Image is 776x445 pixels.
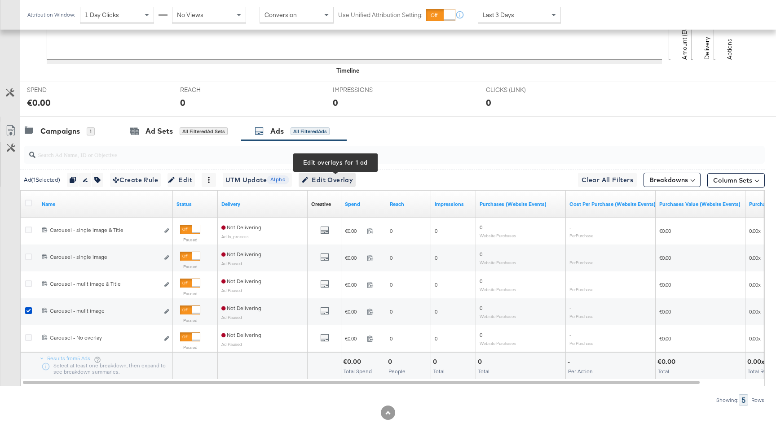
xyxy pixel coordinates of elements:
div: 0.00x [747,358,767,366]
div: 0 [388,358,395,366]
div: 5 [739,394,748,406]
div: 1 [87,127,95,135]
span: 0 [480,305,482,311]
span: 0 [390,281,392,288]
a: Shows the current state of your Ad. [176,201,214,208]
div: 0 [433,358,440,366]
span: - [569,224,571,231]
div: 0 [486,96,491,109]
input: Search Ad Name, ID or Objective [35,142,697,160]
span: Clear All Filters [582,175,633,186]
sub: Website Purchases [480,260,516,265]
button: Breakdowns [644,173,701,187]
span: 0.00x [749,308,761,315]
span: 0 [480,224,482,231]
button: Clear All Filters [578,173,637,187]
span: 0 [435,227,437,234]
span: Edit Overlay [301,175,353,186]
span: Conversion [265,11,297,19]
span: Edit [170,175,192,186]
span: €0.00 [659,281,671,288]
span: 0 [435,281,437,288]
span: - [569,251,571,257]
span: - [569,278,571,284]
span: Total [478,368,489,375]
a: Shows the creative associated with your ad. [311,201,331,208]
button: Column Sets [707,173,765,188]
div: €0.00 [27,96,51,109]
a: The number of people your ad was served to. [390,201,428,208]
span: €0.00 [659,335,671,342]
div: Ad Sets [145,126,173,136]
sub: Per Purchase [569,260,593,265]
div: Showing: [716,397,739,403]
span: People [388,368,406,375]
sub: Per Purchase [569,233,593,238]
label: Paused [180,345,200,350]
span: - [569,305,571,311]
span: €0.00 [345,281,363,288]
span: 0 [390,254,392,261]
a: The number of times your ad was served. On mobile apps an ad is counted as served the first time ... [435,201,472,208]
div: Carousel - single image & Title [50,227,159,234]
span: Not Delivering [221,278,261,284]
span: 0 [390,308,392,315]
sub: Website Purchases [480,287,516,292]
a: The number of times a purchase was made tracked by your Custom Audience pixel on your website aft... [480,201,562,208]
sub: Ad Paused [221,261,242,266]
sub: Per Purchase [569,314,593,319]
span: 0 [480,251,482,257]
span: Create Rule [113,175,158,186]
span: Total ROAS [748,368,774,375]
span: 0.00x [749,254,761,261]
span: 0 [435,254,437,261]
label: Paused [180,291,200,297]
span: No Views [177,11,203,19]
sub: Website Purchases [480,340,516,346]
span: UTM Update [225,175,289,186]
div: Campaigns [40,126,80,136]
a: The total amount spent to date. [345,201,383,208]
button: Edit [168,173,195,187]
span: €0.00 [659,308,671,315]
label: Paused [180,264,200,270]
div: Carousel - No overlay [50,334,159,341]
sub: Ad Paused [221,314,242,320]
span: €0.00 [345,254,363,261]
span: Not Delivering [221,332,261,338]
div: Rows [751,397,765,403]
sub: Website Purchases [480,233,516,238]
sub: Ad In_process [221,234,249,239]
span: 0 [390,335,392,342]
label: Paused [180,318,200,323]
span: Total [433,368,445,375]
div: All Filtered Ad Sets [180,127,228,135]
span: Not Delivering [221,224,261,231]
span: Alpha [267,175,289,184]
label: Paused [180,237,200,243]
button: UTM UpdateAlpha [223,173,292,187]
span: IMPRESSIONS [333,86,400,94]
div: All Filtered Ads [291,127,330,135]
span: 0 [435,335,437,342]
span: 0 [435,308,437,315]
a: Reflects the ability of your Ad to achieve delivery. [221,201,304,208]
sub: Per Purchase [569,340,593,346]
span: SPEND [27,86,94,94]
a: Ad Name. [42,201,169,208]
span: 0 [390,227,392,234]
sub: Per Purchase [569,287,593,292]
span: - [569,332,571,338]
a: The average cost for each purchase tracked by your Custom Audience pixel on your website after pe... [569,201,656,208]
div: - [568,358,573,366]
div: Carousel - mulit image & Title [50,280,159,288]
span: 1 Day Clicks [85,11,119,19]
div: 0 [180,96,185,109]
span: Last 3 Days [483,11,514,19]
div: 0 [333,96,338,109]
span: 0 [480,278,482,284]
span: €0.00 [659,227,671,234]
span: €0.00 [345,308,363,315]
span: Total [658,368,669,375]
span: 0.00x [749,227,761,234]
